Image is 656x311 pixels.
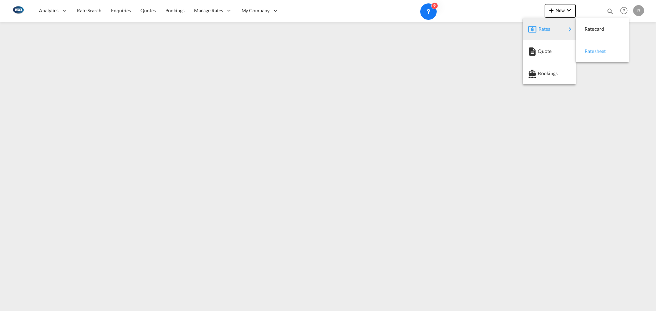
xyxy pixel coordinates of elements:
[523,62,576,84] button: Bookings
[538,44,545,58] span: Quote
[528,43,570,60] div: Quote
[566,25,574,33] md-icon: icon-chevron-right
[538,67,545,80] span: Bookings
[523,40,576,62] button: Quote
[538,22,547,36] span: Rates
[528,65,570,82] div: Bookings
